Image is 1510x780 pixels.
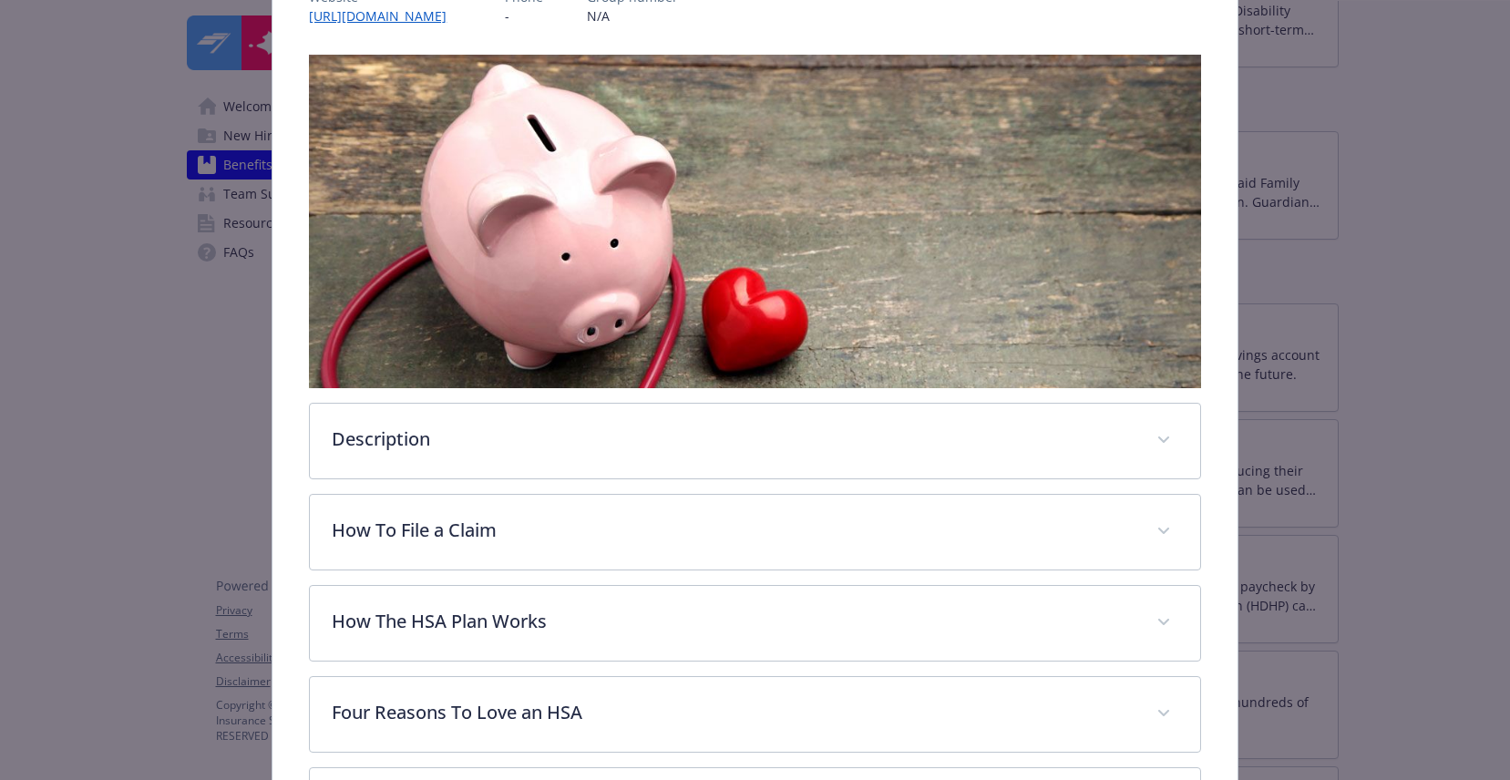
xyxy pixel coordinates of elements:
div: How The HSA Plan Works [310,586,1199,661]
p: Four Reasons To Love an HSA [332,699,1134,726]
div: Four Reasons To Love an HSA [310,677,1199,752]
p: - [505,6,543,26]
img: banner [309,55,1200,388]
p: How The HSA Plan Works [332,608,1134,635]
a: [URL][DOMAIN_NAME] [309,7,461,25]
p: N/A [587,6,678,26]
div: How To File a Claim [310,495,1199,570]
div: Description [310,404,1199,478]
p: Description [332,426,1134,453]
p: How To File a Claim [332,517,1134,544]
